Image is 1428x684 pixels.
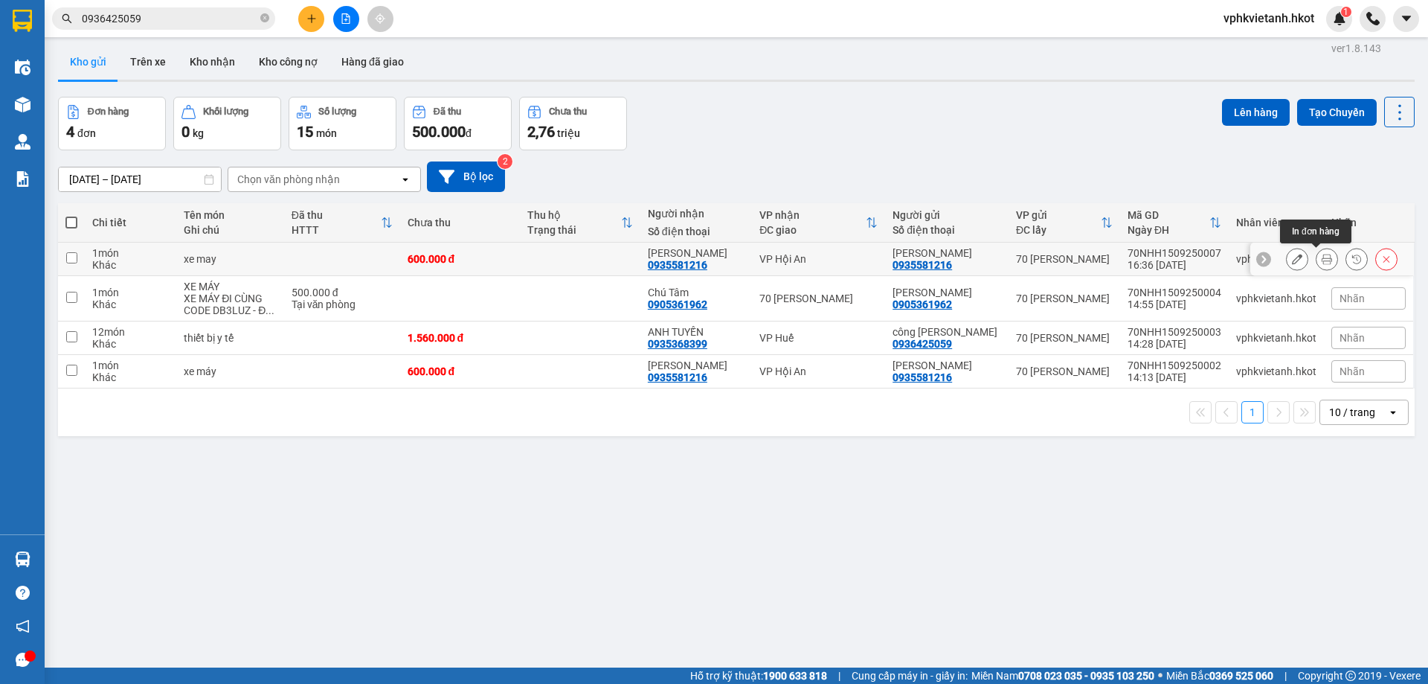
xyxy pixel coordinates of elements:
[292,224,381,236] div: HTTT
[316,127,337,139] span: món
[427,162,505,192] button: Bộ lọc
[1128,224,1209,236] div: Ngày ĐH
[1016,332,1113,344] div: 70 [PERSON_NAME]
[408,332,513,344] div: 1.560.000 đ
[1236,217,1316,228] div: Nhân viên
[759,209,866,221] div: VP nhận
[1387,406,1399,418] svg: open
[892,338,952,350] div: 0936425059
[266,304,274,316] span: ...
[527,123,555,141] span: 2,76
[892,259,952,271] div: 0935581216
[118,44,178,80] button: Trên xe
[412,123,466,141] span: 500.000
[15,134,30,150] img: warehouse-icon
[66,123,74,141] span: 4
[1128,371,1221,383] div: 14:13 [DATE]
[1286,248,1308,270] div: Sửa đơn hàng
[181,123,190,141] span: 0
[1236,293,1316,304] div: vphkvietanh.hkot
[648,226,744,237] div: Số điện thoại
[1339,293,1365,304] span: Nhãn
[12,75,129,110] span: ↔ [GEOGRAPHIC_DATA]
[434,106,461,117] div: Đã thu
[648,259,707,271] div: 0935581216
[367,6,393,32] button: aim
[648,371,707,383] div: 0935581216
[82,10,257,27] input: Tìm tên, số ĐT hoặc mã đơn
[549,106,587,117] div: Chưa thu
[15,60,30,75] img: warehouse-icon
[648,326,744,338] div: ANH TUYẾN
[1128,359,1221,371] div: 70NHH1509250002
[260,12,269,26] span: close-circle
[971,668,1154,684] span: Miền Nam
[408,217,513,228] div: Chưa thu
[58,97,166,150] button: Đơn hàng4đơn
[1212,9,1326,28] span: vphkvietanh.hkot
[173,97,281,150] button: Khối lượng0kg
[892,224,1001,236] div: Số điện thoại
[1331,40,1381,57] div: ver 1.8.143
[1120,203,1229,243] th: Toggle SortBy
[92,247,169,259] div: 1 món
[648,359,744,371] div: Mai Dung
[16,586,30,600] span: question-circle
[1339,332,1365,344] span: Nhãn
[759,224,866,236] div: ĐC giao
[184,365,276,377] div: xe máy
[1297,99,1377,126] button: Tạo Chuyến
[178,44,247,80] button: Kho nhận
[527,209,621,221] div: Thu hộ
[184,224,276,236] div: Ghi chú
[408,253,513,265] div: 600.000 đ
[399,173,411,185] svg: open
[404,97,512,150] button: Đã thu500.000đ
[184,253,276,265] div: xe may
[13,10,32,32] img: logo-vxr
[92,259,169,271] div: Khác
[184,209,276,221] div: Tên món
[648,298,707,310] div: 0905361962
[892,326,1001,338] div: công ty QUỲNH ANH
[759,365,878,377] div: VP Hội An
[466,127,472,139] span: đ
[1016,209,1101,221] div: VP gửi
[1128,287,1221,298] div: 70NHH1509250004
[759,293,878,304] div: 70 [PERSON_NAME]
[92,359,169,371] div: 1 món
[752,203,885,243] th: Toggle SortBy
[1016,293,1113,304] div: 70 [PERSON_NAME]
[1400,12,1413,25] span: caret-down
[92,326,169,338] div: 12 món
[292,209,381,221] div: Đã thu
[1236,253,1316,265] div: vphklananh.hkot
[298,6,324,32] button: plus
[284,203,400,243] th: Toggle SortBy
[1280,220,1351,243] div: In đơn hàng
[184,332,276,344] div: thiết bị y tế
[92,298,169,310] div: Khác
[1241,401,1264,423] button: 1
[838,668,840,684] span: |
[16,653,30,667] span: message
[193,127,204,139] span: kg
[318,106,356,117] div: Số lượng
[1016,365,1113,377] div: 70 [PERSON_NAME]
[333,6,359,32] button: file-add
[1158,673,1162,679] span: ⚪️
[519,97,627,150] button: Chưa thu2,76 triệu
[1331,217,1406,228] div: Nhãn
[1166,668,1273,684] span: Miền Bắc
[1329,405,1375,420] div: 10 / trang
[62,13,72,24] span: search
[1333,12,1346,25] img: icon-new-feature
[1009,203,1120,243] th: Toggle SortBy
[292,298,393,310] div: Tại văn phòng
[1128,209,1209,221] div: Mã GD
[892,287,1001,298] div: ĐẶNG TÂM
[297,123,313,141] span: 15
[15,552,30,567] img: warehouse-icon
[892,371,952,383] div: 0935581216
[648,208,744,220] div: Người nhận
